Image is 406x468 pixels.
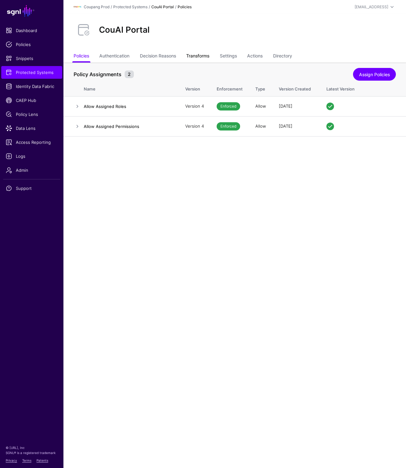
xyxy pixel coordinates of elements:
div: / [109,4,113,10]
a: Privacy [6,458,17,462]
strong: CouAI Portal [151,4,174,9]
a: Assign Policies [353,68,396,81]
a: Coupang Prod [84,4,109,9]
a: CAEP Hub [1,94,62,107]
div: [EMAIL_ADDRESS] [355,4,388,10]
span: Policies [6,41,58,48]
a: Transforms [186,50,209,63]
div: / [174,4,178,10]
a: Data Lens [1,122,62,135]
h4: Allow Assigned Permissions [84,124,173,129]
th: Version Created [272,80,320,96]
td: Version 4 [179,96,210,116]
span: Protected Systems [6,69,58,76]
th: Version [179,80,210,96]
span: Data Lens [6,125,58,131]
th: Name [84,80,179,96]
span: Policy Assignments [72,70,123,78]
a: Patents [36,458,48,462]
a: SGNL [4,4,60,18]
a: Protected Systems [1,66,62,79]
a: Access Reporting [1,136,62,149]
th: Type [249,80,272,96]
span: Enforced [217,122,240,130]
a: Admin [1,164,62,177]
p: © [URL], Inc [6,445,58,450]
span: Identity Data Fabric [6,83,58,90]
a: Logs [1,150,62,163]
a: Protected Systems [113,4,147,9]
span: Logs [6,153,58,159]
h4: Allow Assigned Roles [84,104,173,109]
td: Version 4 [179,116,210,136]
span: Dashboard [6,27,58,34]
td: Allow [249,116,272,136]
span: Admin [6,167,58,173]
a: Dashboard [1,24,62,37]
span: [DATE] [279,124,292,129]
a: Policies [1,38,62,51]
a: Snippets [1,52,62,65]
a: Policies [74,50,89,63]
a: Policy Lens [1,108,62,121]
th: Enforcement [210,80,249,96]
th: Latest Version [320,80,406,96]
span: Snippets [6,55,58,62]
span: Support [6,185,58,191]
span: CAEP Hub [6,97,58,104]
h2: CouAI Portal [99,25,150,35]
img: svg+xml;base64,PHN2ZyBpZD0iTG9nbyIgeG1sbnM9Imh0dHA6Ly93d3cudzMub3JnLzIwMDAvc3ZnIiB3aWR0aD0iMTIxLj... [74,3,81,11]
small: 2 [125,70,134,78]
a: Terms [22,458,31,462]
div: / [147,4,151,10]
td: Allow [249,96,272,116]
span: Enforced [217,102,240,110]
a: Directory [273,50,292,63]
a: Identity Data Fabric [1,80,62,93]
span: [DATE] [279,104,292,109]
span: Policy Lens [6,111,58,117]
p: SGNL® is a registered trademark [6,450,58,455]
a: Actions [247,50,263,63]
strong: Policies [178,4,192,9]
a: Authentication [99,50,129,63]
a: Decision Reasons [140,50,176,63]
a: Settings [220,50,237,63]
span: Access Reporting [6,139,58,145]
